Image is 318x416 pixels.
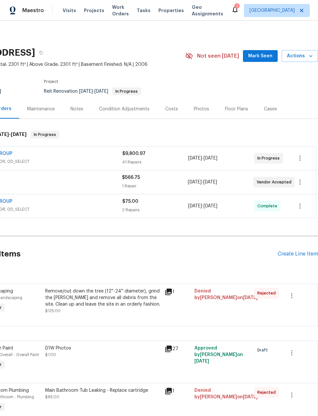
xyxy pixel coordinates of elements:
[137,8,150,13] span: Tasks
[22,7,44,14] span: Maestro
[79,89,93,94] span: [DATE]
[11,132,27,137] span: [DATE]
[158,7,184,14] span: Properties
[70,106,83,112] div: Notes
[188,204,202,208] span: [DATE]
[44,80,58,84] span: Project
[225,106,248,112] div: Floor Plans
[99,106,149,112] div: Condition Adjustments
[122,151,146,156] span: $9,800.97
[194,359,209,364] span: [DATE]
[197,53,239,59] span: Not seen [DATE]
[204,204,217,208] span: [DATE]
[63,7,76,14] span: Visits
[45,387,161,394] div: Main Bathroom Tub Leaking - Replace cartridge
[45,345,161,351] div: D1W Photos
[257,347,270,353] span: Draft
[204,156,217,161] span: [DATE]
[188,156,202,161] span: [DATE]
[44,89,141,94] span: Reit Renovation
[84,7,104,14] span: Projects
[243,295,258,300] span: [DATE]
[194,388,258,399] span: Denied by [PERSON_NAME] on
[122,183,188,189] div: 1 Repair
[243,395,258,399] span: [DATE]
[45,309,61,313] span: $125.00
[122,207,188,213] div: 2 Repairs
[194,106,209,112] div: Photos
[257,290,278,296] span: Rejected
[194,346,243,364] span: Approved by [PERSON_NAME] on
[165,106,178,112] div: Costs
[188,180,202,184] span: [DATE]
[35,47,47,59] button: Copy Address
[94,89,108,94] span: [DATE]
[188,179,217,185] span: -
[188,155,217,161] span: -
[257,179,294,185] span: Vendor Accepted
[192,4,223,17] span: Geo Assignments
[236,3,238,9] div: 2
[248,52,272,60] span: Mark Seen
[122,175,140,180] span: $566.75
[257,203,280,209] span: Complete
[112,4,129,17] span: Work Orders
[122,199,138,204] span: $75.00
[45,395,59,399] span: $85.00
[45,288,161,308] div: Remove/cut down the tree (12''-24'' diameter), grind the [PERSON_NAME] and remove all debris from...
[194,289,258,300] span: Denied by [PERSON_NAME] on
[31,131,59,138] span: In Progress
[264,106,277,112] div: Cases
[278,251,318,257] div: Create Line Item
[122,159,188,165] div: 41 Repairs
[113,89,140,93] span: In Progress
[79,89,108,94] span: -
[165,288,190,296] div: 1
[165,387,190,395] div: 1
[165,345,190,353] div: 27
[282,50,318,62] button: Actions
[203,180,217,184] span: [DATE]
[45,353,56,357] span: $1.00
[243,50,278,62] button: Mark Seen
[257,389,278,396] span: Rejected
[249,7,295,14] span: [GEOGRAPHIC_DATA]
[27,106,55,112] div: Maintenance
[287,52,313,60] span: Actions
[188,203,217,209] span: -
[257,155,282,161] span: In Progress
